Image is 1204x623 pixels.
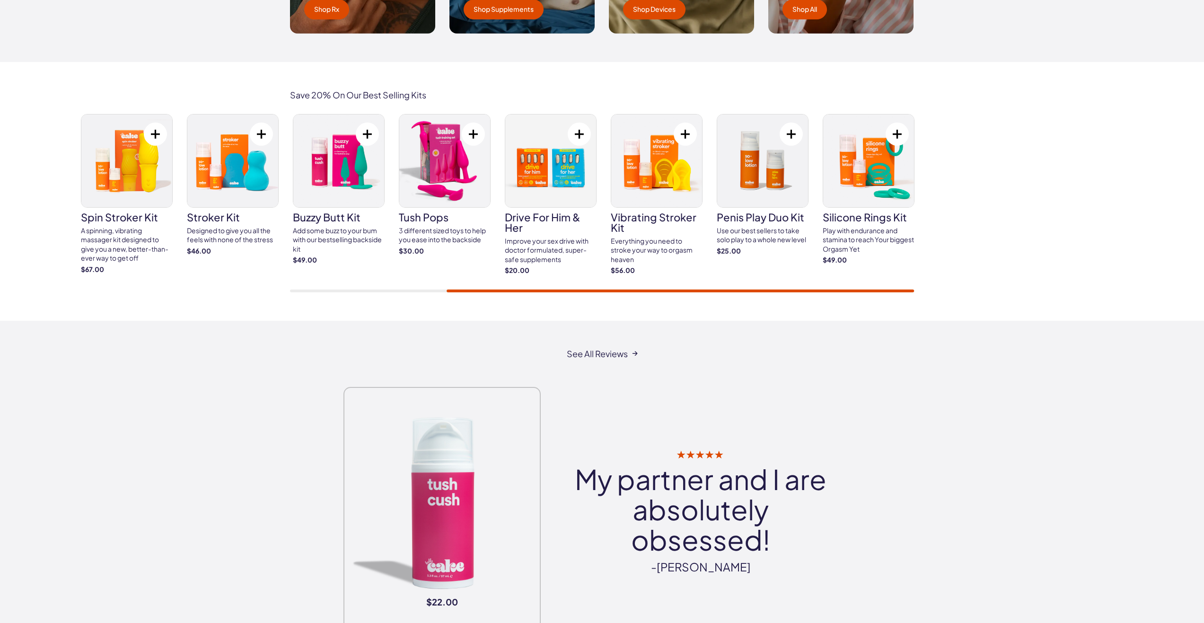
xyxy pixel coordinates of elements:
a: stroker kit stroker kit Designed to give you all the feels with none of the stress $46.00 [187,114,279,256]
strong: $20.00 [505,266,597,275]
strong: $67.00 [81,265,173,274]
div: Use our best sellers to take solo play to a whole new level [717,226,809,245]
strong: $49.00 [823,255,914,265]
a: silicone rings kit silicone rings kit Play with endurance and stamina to reach Your biggest Orgas... [823,114,914,265]
strong: $30.00 [399,246,491,256]
div: 3 different sized toys to help you ease into the backside [399,226,491,245]
a: buzzy butt kit buzzy butt kit Add some buzz to your bum with our bestselling backside kit $49.00 [293,114,385,265]
h3: spin stroker kit [81,212,173,222]
strong: $25.00 [717,246,809,256]
span: $22.00 [388,597,497,607]
a: tush pops tush pops 3 different sized toys to help you ease into the backside $30.00 [399,114,491,256]
img: buzzy butt kit [293,114,384,207]
img: spin stroker kit [81,114,172,207]
h3: vibrating stroker kit [611,212,703,233]
h3: buzzy butt kit [293,212,385,222]
a: vibrating stroker kit vibrating stroker kit Everything you need to stroke your way to orgasm heav... [611,114,703,275]
div: Everything you need to stroke your way to orgasm heaven [611,237,703,264]
cite: -[PERSON_NAME] [569,559,832,575]
a: See All Reviews [567,349,637,359]
strong: $49.00 [293,255,385,265]
h3: tush pops [399,212,491,222]
q: My partner and I are absolutely obsessed! [569,464,832,554]
strong: $46.00 [187,246,279,256]
div: Designed to give you all the feels with none of the stress [187,226,279,245]
div: A spinning, vibrating massager kit designed to give you a new, better-than-ever way to get off [81,226,173,263]
img: drive for him & her [505,114,596,207]
h3: silicone rings kit [823,212,914,222]
a: penis play duo kit penis play duo kit Use our best sellers to take solo play to a whole new level... [717,114,809,256]
img: silicone rings kit [823,114,914,207]
div: Add some buzz to your bum with our bestselling backside kit [293,226,385,254]
strong: $56.00 [611,266,703,275]
img: penis play duo kit [717,114,808,207]
a: drive for him & her drive for him & her Improve your sex drive with doctor formulated, super-safe... [505,114,597,275]
h3: stroker kit [187,212,279,222]
div: Play with endurance and stamina to reach Your biggest Orgasm Yet [823,226,914,254]
h3: penis play duo kit [717,212,809,222]
img: stroker kit [187,114,278,207]
img: vibrating stroker kit [611,114,702,207]
h3: drive for him & her [505,212,597,233]
img: tush pops [399,114,490,207]
div: Improve your sex drive with doctor formulated, super-safe supplements [505,237,597,264]
a: spin stroker kit spin stroker kit A spinning, vibrating massager kit designed to give you a new, ... [81,114,173,274]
